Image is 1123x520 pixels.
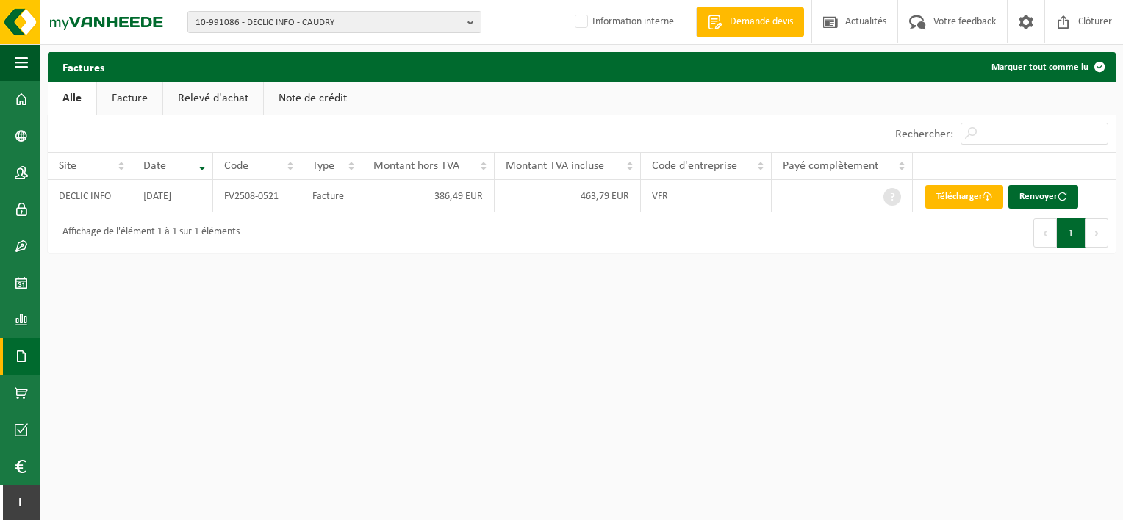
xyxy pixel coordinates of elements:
td: DECLIC INFO [48,180,132,212]
span: Demande devis [726,15,797,29]
a: Note de crédit [264,82,362,115]
span: Type [312,160,334,172]
td: 463,79 EUR [495,180,641,212]
td: [DATE] [132,180,212,212]
a: Relevé d'achat [163,82,263,115]
button: Next [1086,218,1108,248]
span: Code [224,160,248,172]
span: Montant TVA incluse [506,160,604,172]
h2: Factures [48,52,119,81]
button: Marquer tout comme lu [980,52,1114,82]
span: Code d'entreprise [652,160,737,172]
td: FV2508-0521 [213,180,302,212]
div: Affichage de l'élément 1 à 1 sur 1 éléments [55,220,240,246]
span: Montant hors TVA [373,160,459,172]
button: Previous [1033,218,1057,248]
button: 1 [1057,218,1086,248]
span: Site [59,160,76,172]
span: Date [143,160,166,172]
span: Payé complètement [783,160,878,172]
span: 10-991086 - DECLIC INFO - CAUDRY [195,12,462,34]
a: Télécharger [925,185,1003,209]
a: Facture [97,82,162,115]
td: VFR [641,180,772,212]
label: Rechercher: [895,129,953,140]
label: Information interne [572,11,674,33]
a: Alle [48,82,96,115]
button: Renvoyer [1008,185,1078,209]
td: 386,49 EUR [362,180,495,212]
a: Demande devis [696,7,804,37]
td: Facture [301,180,362,212]
button: 10-991086 - DECLIC INFO - CAUDRY [187,11,481,33]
